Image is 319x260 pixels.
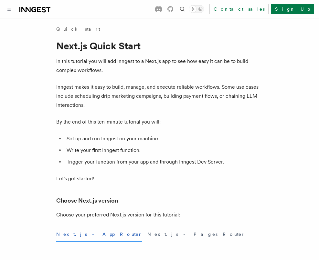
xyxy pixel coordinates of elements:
button: Toggle dark mode [189,5,204,13]
a: Contact sales [209,4,269,14]
h1: Next.js Quick Start [56,40,263,52]
li: Write your first Inngest function. [65,146,263,155]
p: Choose your preferred Next.js version for this tutorial: [56,210,263,219]
button: Find something... [178,5,186,13]
button: Toggle navigation [5,5,13,13]
li: Set up and run Inngest on your machine. [65,134,263,143]
a: Choose Next.js version [56,196,118,205]
p: Inngest makes it easy to build, manage, and execute reliable workflows. Some use cases include sc... [56,83,263,110]
p: By the end of this ten-minute tutorial you will: [56,117,263,126]
a: Quick start [56,26,100,32]
p: In this tutorial you will add Inngest to a Next.js app to see how easy it can be to build complex... [56,57,263,75]
li: Trigger your function from your app and through Inngest Dev Server. [65,157,263,166]
button: Next.js - App Router [56,227,142,242]
a: Sign Up [271,4,314,14]
p: Let's get started! [56,174,263,183]
button: Next.js - Pages Router [147,227,245,242]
